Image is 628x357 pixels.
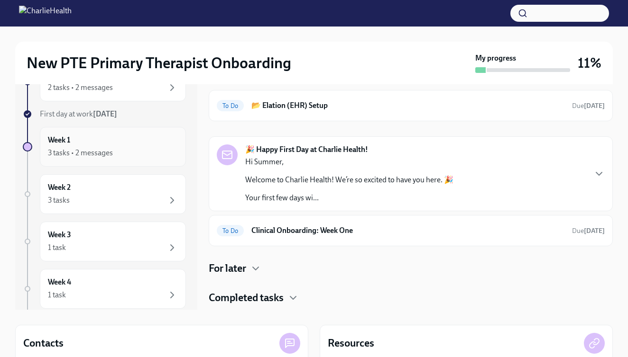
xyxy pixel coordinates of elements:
[217,223,605,238] a: To DoClinical Onboarding: Week OneDue[DATE]
[572,101,605,110] span: October 10th, 2025 10:00
[48,230,71,240] h6: Week 3
[48,182,71,193] h6: Week 2
[251,225,564,236] h6: Clinical Onboarding: Week One
[209,291,613,305] div: Completed tasks
[48,135,70,145] h6: Week 1
[48,148,113,158] div: 3 tasks • 2 messages
[245,193,453,203] p: Your first few days wi...
[245,144,368,155] strong: 🎉 Happy First Day at Charlie Health!
[48,290,66,300] div: 1 task
[23,222,186,261] a: Week 31 task
[245,157,453,167] p: Hi Summer,
[23,269,186,309] a: Week 41 task
[217,98,605,113] a: To Do📂 Elation (EHR) SetupDue[DATE]
[209,261,613,276] div: For later
[578,54,601,71] h3: 11%
[572,226,605,235] span: October 11th, 2025 10:00
[475,53,516,63] strong: My progress
[209,291,284,305] h4: Completed tasks
[217,227,244,234] span: To Do
[27,54,291,72] h2: New PTE Primary Therapist Onboarding
[23,174,186,214] a: Week 23 tasks
[572,102,605,110] span: Due
[40,109,117,118] span: First day at work
[23,109,186,119] a: First day at work[DATE]
[328,336,374,350] h4: Resources
[23,127,186,167] a: Week 13 tasks • 2 messages
[572,227,605,235] span: Due
[23,336,64,350] h4: Contacts
[584,227,605,235] strong: [DATE]
[217,102,244,109] span: To Do
[245,175,453,185] p: Welcome to Charlie Health! We’re so excited to have you here. 🎉
[48,195,70,205] div: 3 tasks
[209,261,246,276] h4: For later
[48,242,66,253] div: 1 task
[48,277,71,287] h6: Week 4
[93,109,117,118] strong: [DATE]
[251,100,564,111] h6: 📂 Elation (EHR) Setup
[19,6,72,21] img: CharlieHealth
[48,82,113,93] div: 2 tasks • 2 messages
[584,102,605,110] strong: [DATE]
